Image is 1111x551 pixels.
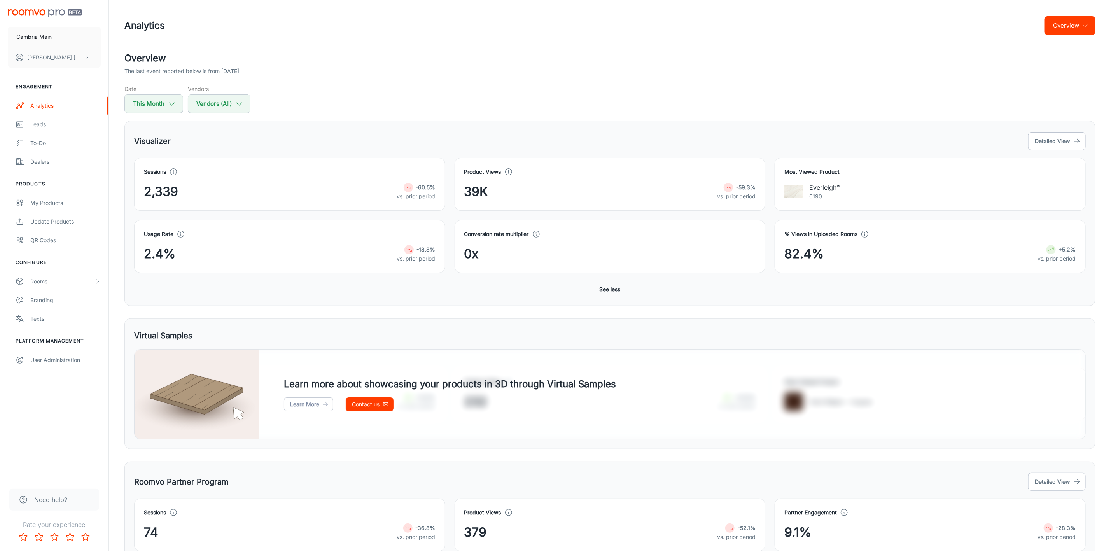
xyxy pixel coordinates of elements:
span: 82.4% [784,245,824,263]
button: Vendors (All) [188,94,250,113]
h1: Analytics [124,19,165,33]
div: Rooms [30,277,94,286]
span: 39K [464,182,488,201]
strong: -60.5% [416,184,436,191]
div: Branding [30,296,101,304]
div: Dealers [30,157,101,166]
strong: -36.8% [416,525,436,531]
div: Leads [30,120,101,129]
button: Detailed View [1028,473,1086,491]
p: Rate your experience [6,520,102,529]
h4: Conversion rate multiplier [464,230,529,238]
button: Rate 3 star [47,529,62,545]
h5: Roomvo Partner Program [134,476,229,488]
div: Update Products [30,217,101,226]
p: vs. prior period [717,192,756,201]
strong: -18.8% [417,246,436,253]
p: Everleigh™ [809,183,840,192]
strong: -59.3% [736,184,756,191]
button: [PERSON_NAME] [PERSON_NAME] [8,47,101,68]
button: Rate 2 star [31,529,47,545]
strong: +5.2% [1059,246,1076,253]
span: 0x [464,245,479,263]
span: 2.4% [144,245,175,263]
div: To-do [30,139,101,147]
p: vs. prior period [1038,533,1076,541]
p: [PERSON_NAME] [PERSON_NAME] [27,53,82,62]
h4: Usage Rate [144,230,173,238]
p: vs. prior period [717,533,756,541]
div: Analytics [30,101,101,110]
img: Roomvo PRO Beta [8,9,82,17]
a: Learn More [284,397,333,411]
button: Overview [1045,16,1095,35]
p: 0190 [809,192,840,201]
div: My Products [30,199,101,207]
p: The last event reported below is from [DATE] [124,67,239,75]
h4: % Views in Uploaded Rooms [784,230,857,238]
span: Need help? [34,495,67,504]
h4: Learn more about showcasing your products in 3D through Virtual Samples [284,377,616,391]
span: 9.1% [784,523,811,542]
p: Cambria Main [16,33,52,41]
h2: Overview [124,51,1095,65]
h5: Vendors [188,85,250,93]
div: User Administration [30,356,101,364]
h4: Partner Engagement [784,508,837,517]
span: 2,339 [144,182,178,201]
button: Rate 1 star [16,529,31,545]
h5: Visualizer [134,135,171,147]
h4: Product Views [464,168,501,176]
h5: Date [124,85,183,93]
div: Texts [30,315,101,323]
strong: -28.3% [1056,525,1076,531]
div: QR Codes [30,236,101,245]
strong: -52.1% [738,525,756,531]
button: This Month [124,94,183,113]
p: vs. prior period [397,533,436,541]
h5: Virtual Samples [134,330,192,341]
p: vs. prior period [1038,254,1076,263]
span: 379 [464,523,487,542]
h4: Product Views [464,508,501,517]
span: 74 [144,523,158,542]
button: Rate 4 star [62,529,78,545]
h4: Sessions [144,168,166,176]
p: vs. prior period [397,192,436,201]
button: Detailed View [1028,132,1086,150]
button: Rate 5 star [78,529,93,545]
h4: Most Viewed Product [784,168,1076,176]
h4: Sessions [144,508,166,517]
button: See less [597,282,624,296]
button: Cambria Main [8,27,101,47]
img: Everleigh™ [784,182,803,201]
p: vs. prior period [397,254,436,263]
a: Contact us [346,397,394,411]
